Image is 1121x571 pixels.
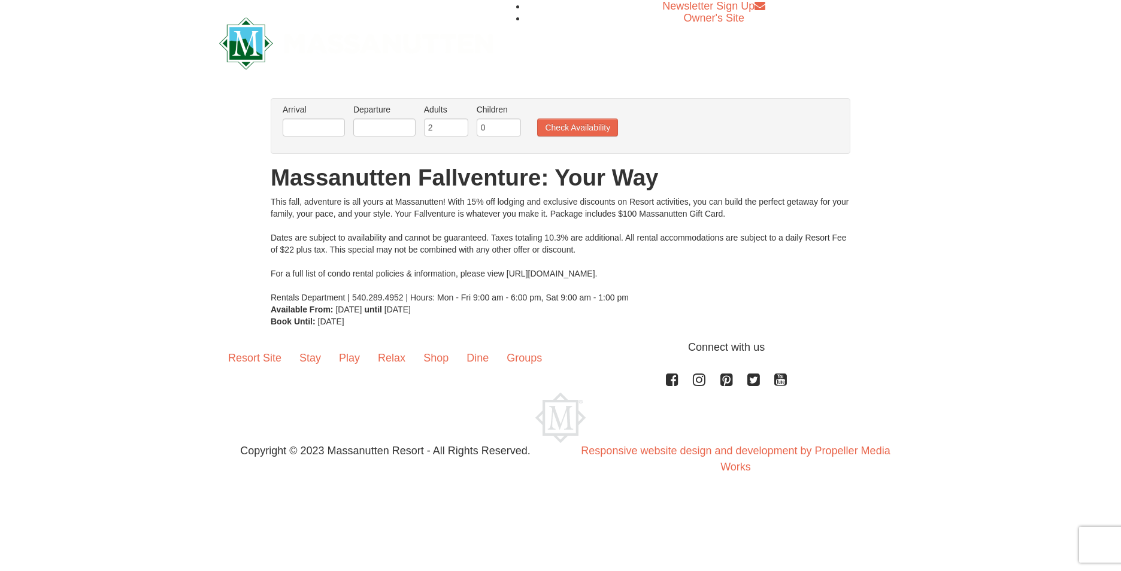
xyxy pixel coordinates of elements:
label: Adults [424,104,468,116]
a: Resort Site [219,339,290,376]
label: Children [477,104,521,116]
img: Massanutten Resort Logo [535,393,586,443]
a: Stay [290,339,330,376]
a: Groups [498,339,551,376]
strong: Book Until: [271,317,316,326]
p: Copyright © 2023 Massanutten Resort - All Rights Reserved. [210,443,560,459]
a: Play [330,339,369,376]
button: Check Availability [537,119,618,136]
div: This fall, adventure is all yours at Massanutten! With 15% off lodging and exclusive discounts on... [271,196,850,303]
strong: Available From: [271,305,334,314]
span: [DATE] [318,317,344,326]
strong: until [364,305,382,314]
span: [DATE] [384,305,411,314]
a: Dine [458,339,498,376]
h1: Massanutten Fallventure: Your Way [271,166,850,190]
label: Arrival [283,104,345,116]
span: [DATE] [335,305,362,314]
a: Relax [369,339,414,376]
img: Massanutten Resort Logo [219,17,493,69]
a: Shop [414,339,458,376]
p: Connect with us [219,339,902,356]
a: Responsive website design and development by Propeller Media Works [581,445,890,473]
a: Massanutten Resort [219,28,493,56]
label: Departure [353,104,416,116]
a: Owner's Site [684,12,744,24]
